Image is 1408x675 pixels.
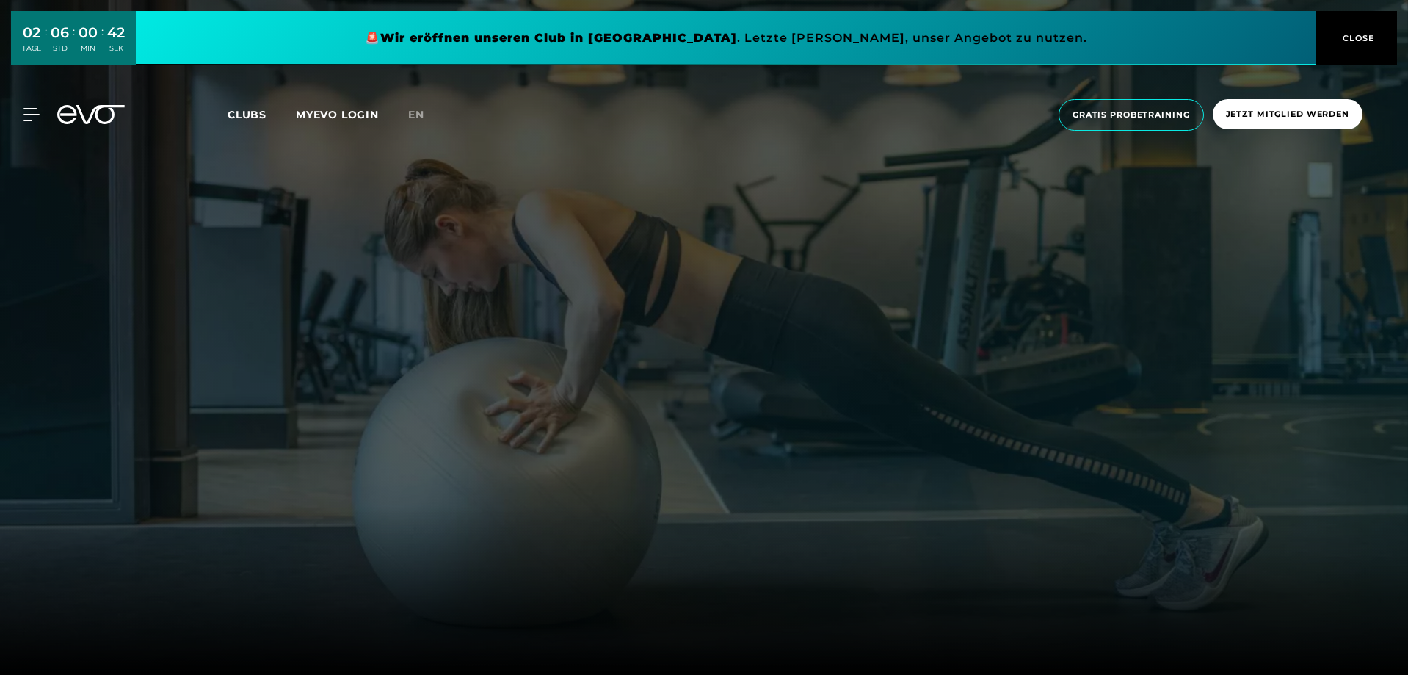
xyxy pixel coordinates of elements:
[107,43,125,54] div: SEK
[1339,32,1375,45] span: CLOSE
[228,108,266,121] span: Clubs
[22,43,41,54] div: TAGE
[408,107,442,123] a: en
[101,24,104,62] div: :
[1208,99,1367,131] a: Jetzt Mitglied werden
[296,108,379,121] a: MYEVO LOGIN
[1054,99,1208,131] a: Gratis Probetraining
[408,108,424,121] span: en
[1073,109,1190,121] span: Gratis Probetraining
[45,24,47,62] div: :
[79,22,98,43] div: 00
[1226,108,1349,120] span: Jetzt Mitglied werden
[79,43,98,54] div: MIN
[228,107,296,121] a: Clubs
[22,22,41,43] div: 02
[1316,11,1397,65] button: CLOSE
[51,22,69,43] div: 06
[107,22,125,43] div: 42
[73,24,75,62] div: :
[51,43,69,54] div: STD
